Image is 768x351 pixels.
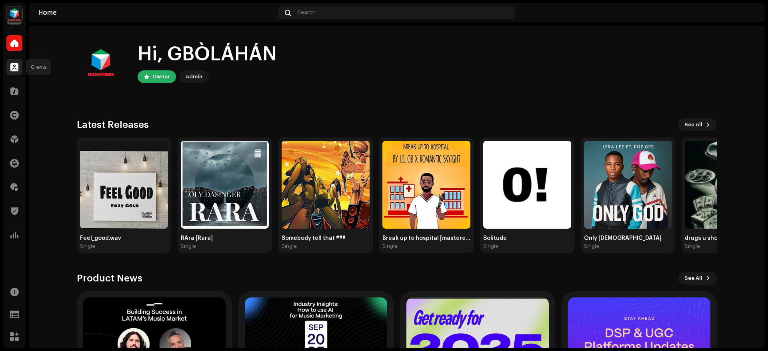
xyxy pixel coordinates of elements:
span: See All [684,270,702,286]
div: Home [38,10,275,16]
div: Hi, GBÒLÁHÁN [138,42,277,67]
img: ed10fedd-6a74-463b-9d52-564ce3bd1803 [382,141,470,229]
div: Single [181,243,196,249]
div: Only [DEMOGRAPHIC_DATA] [584,235,672,241]
img: b1a3c9b3-7a42-4fd5-b707-c004703b9642 [80,141,168,229]
img: 94ca2371-0b49-4ecc-bbe7-55fea9fd24fd [742,6,755,19]
div: Admin [186,72,202,82]
div: Single [483,243,498,249]
img: a5046801-8ccd-4677-a10a-fe6987f537cb [181,141,269,229]
div: Single [382,243,398,249]
img: 7237008f-a2fa-48e9-9593-9028d9a1be15 [282,141,370,229]
button: See All [678,118,717,131]
img: feab3aad-9b62-475c-8caf-26f15a9573ee [6,6,22,22]
div: Solitude [483,235,571,241]
span: See All [684,117,702,133]
div: Single [584,243,599,249]
div: Somebody tell that ### [282,235,370,241]
div: Owner [152,72,170,82]
h3: Latest Releases [77,118,149,131]
div: Single [80,243,95,249]
h3: Product News [77,272,142,285]
div: Break up to hospital [mastered] [382,235,470,241]
div: Single [685,243,700,249]
button: See All [678,272,717,285]
img: 33a9d7c8-c323-4eb0-ac03-9102d435b3a6 [483,141,571,229]
div: RAra [Rara] [181,235,269,241]
div: Feel_good.wav [80,235,168,241]
img: 54826c30-ff11-4e8a-a996-b65916847cae [584,141,672,229]
img: 94ca2371-0b49-4ecc-bbe7-55fea9fd24fd [77,38,125,86]
span: Search [297,10,316,16]
div: Single [282,243,297,249]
